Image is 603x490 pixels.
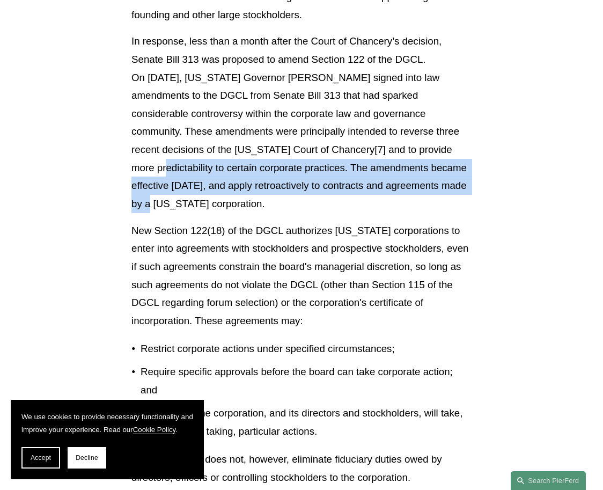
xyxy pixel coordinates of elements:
[131,450,472,486] p: Section 122(18) does not, however, eliminate fiduciary duties owed by directors, officers or cont...
[141,340,472,358] p: Restrict corporate actions under specified circumstances;
[31,454,51,462] span: Accept
[133,426,176,434] a: Cookie Policy
[21,447,60,469] button: Accept
[11,400,204,479] section: Cookie banner
[141,404,472,440] p: Provide that the corporation, and its directors and stockholders, will take, or refrain from taki...
[76,454,98,462] span: Decline
[511,471,586,490] a: Search this site
[131,32,472,213] p: In response, less than a month after the Court of Chancery’s decision, Senate Bill 313 was propos...
[131,222,472,330] p: New Section 122(18) of the DGCL authorizes [US_STATE] corporations to enter into agreements with ...
[141,363,472,399] p: Require specific approvals before the board can take corporate action; and
[21,411,193,436] p: We use cookies to provide necessary functionality and improve your experience. Read our .
[68,447,106,469] button: Decline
